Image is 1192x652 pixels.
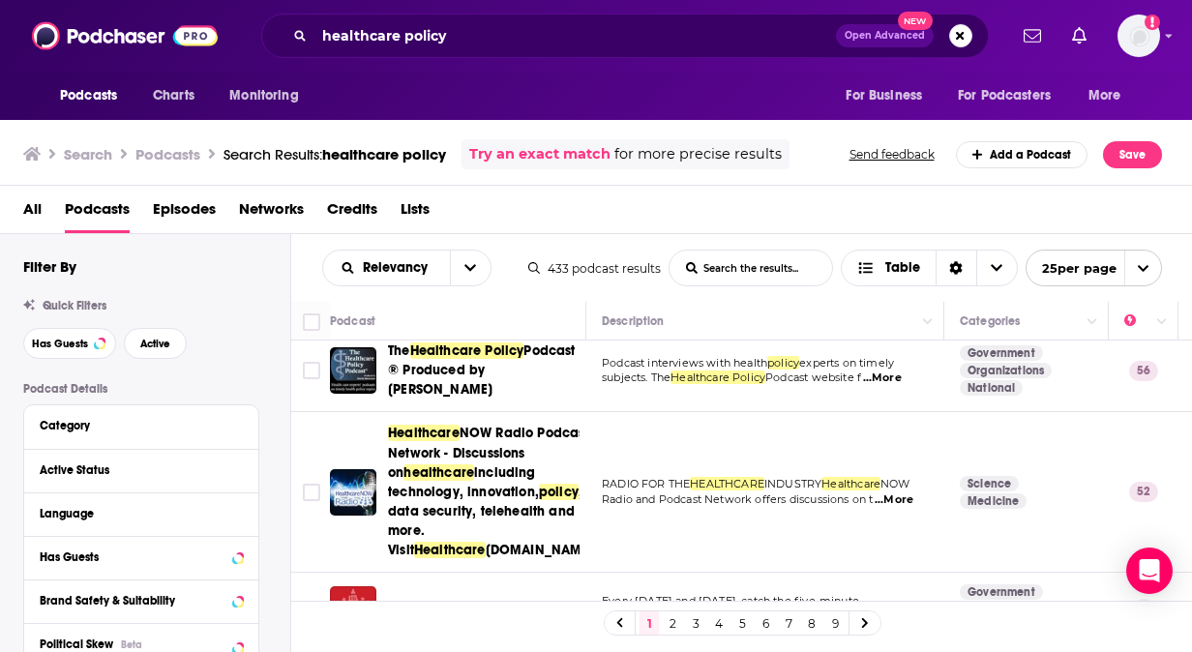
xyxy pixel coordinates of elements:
[323,261,450,275] button: open menu
[1133,599,1154,618] p: --
[1117,15,1160,57] button: Show profile menu
[875,492,913,508] span: ...More
[960,584,1043,600] a: Government
[1088,82,1121,109] span: More
[388,484,582,558] span: , data security, telehealth and more. Visit
[388,425,460,441] span: Healthcare
[764,477,821,490] span: INDUSTRY
[23,382,259,396] p: Podcast Details
[1016,19,1049,52] a: Show notifications dropdown
[314,20,836,51] input: Search podcasts, credits, & more...
[330,347,376,394] img: The Healthcare Policy Podcast ® Produced by David Introcaso
[670,370,765,384] span: Healthcare Policy
[640,611,659,635] a: 1
[43,299,106,312] span: Quick Filters
[1145,15,1160,30] svg: Add a profile image
[40,507,230,520] div: Language
[825,611,845,635] a: 9
[40,637,113,651] span: Political Skew
[40,588,243,612] button: Brand Safety & Suitability
[1117,15,1160,57] span: Logged in as cnagle
[956,141,1088,168] a: Add a Podcast
[686,611,705,635] a: 3
[836,24,934,47] button: Open AdvancedNew
[898,12,933,30] span: New
[863,370,902,386] span: ...More
[960,493,1027,509] a: Medicine
[767,356,799,370] span: policy
[261,14,989,58] div: Search podcasts, credits, & more...
[388,342,576,398] span: Podcast ® Produced by [PERSON_NAME]
[121,638,142,651] div: Beta
[602,370,670,384] span: subjects. The
[303,484,320,501] span: Toggle select row
[330,586,376,633] img: Healthcare Policy Pop
[846,82,922,109] span: For Business
[388,425,589,480] span: NOW Radio Podcast Network - Discussions on
[303,362,320,379] span: Toggle select row
[539,484,579,500] span: policy
[663,611,682,635] a: 2
[330,469,376,516] a: Healthcare NOW Radio Podcast Network - Discussions on healthcare including technology, innovation...
[40,550,226,564] div: Has Guests
[414,542,486,558] span: Healthcare
[40,463,230,477] div: Active Status
[1027,253,1117,283] span: 25 per page
[960,380,1023,396] a: National
[32,17,218,54] a: Podchaser - Follow, Share and Rate Podcasts
[469,143,611,165] a: Try an exact match
[135,145,200,163] h3: Podcasts
[153,82,194,109] span: Charts
[388,342,410,359] span: The
[23,328,116,359] button: Has Guests
[450,251,491,285] button: open menu
[401,193,430,233] a: Lists
[958,82,1051,109] span: For Podcasters
[64,145,112,163] h3: Search
[65,193,130,233] a: Podcasts
[690,477,764,490] span: HEALTHCARE
[1150,311,1174,334] button: Column Actions
[327,193,377,233] span: Credits
[229,82,298,109] span: Monitoring
[528,261,661,276] div: 433 podcast results
[239,193,304,233] a: Networks
[403,464,474,481] span: healthcare
[388,600,526,619] a: Healthcare PolicyPop
[388,424,580,559] a: HealthcareNOW Radio Podcast Network - Discussions onhealthcareincluding technology, innovation,po...
[1026,250,1162,286] button: open menu
[841,250,1018,286] button: Choose View
[23,193,42,233] span: All
[945,77,1079,114] button: open menu
[936,251,976,285] div: Sort Direction
[40,501,243,525] button: Language
[709,611,729,635] a: 4
[821,477,880,490] span: Healthcare
[960,476,1019,491] a: Science
[23,257,76,276] h2: Filter By
[602,356,767,370] span: Podcast interviews with health
[322,145,446,163] span: healthcare policy
[32,339,88,349] span: Has Guests
[845,31,925,41] span: Open Advanced
[223,145,446,163] div: Search Results:
[410,342,524,359] span: Healthcare Policy
[765,370,861,384] span: Podcast website f
[960,310,1020,333] div: Categories
[1129,361,1158,380] p: 56
[732,611,752,635] a: 5
[46,77,142,114] button: open menu
[40,545,243,569] button: Has Guests
[844,146,940,163] button: Send feedback
[330,310,375,333] div: Podcast
[799,356,894,370] span: experts on timely
[388,341,580,400] a: TheHealthcare PolicyPodcast ® Produced by [PERSON_NAME]
[153,193,216,233] a: Episodes
[756,611,775,635] a: 6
